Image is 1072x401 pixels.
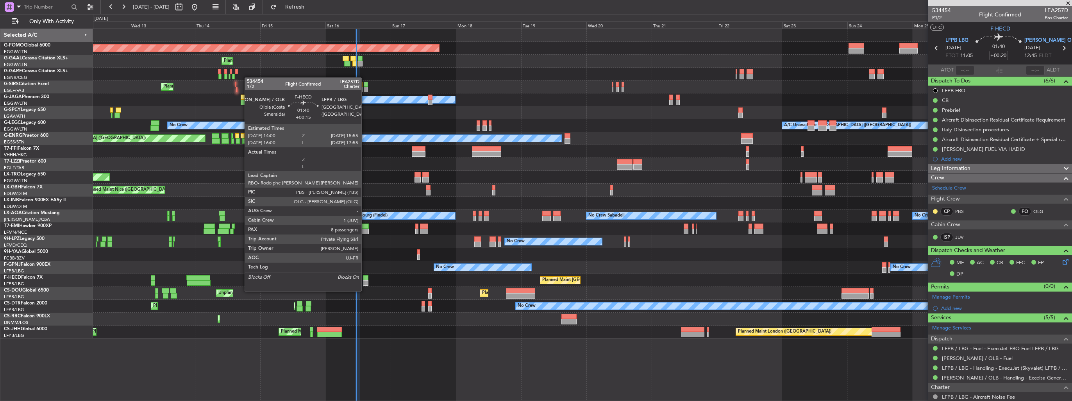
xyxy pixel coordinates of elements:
span: Permits [931,283,949,292]
span: F-GPNJ [4,262,21,267]
a: LFPB/LBG [4,333,24,338]
a: LFPB/LBG [4,307,24,313]
span: DP [956,270,963,278]
span: G-JAGA [4,95,22,99]
a: LFMN/NCE [4,229,27,235]
span: 9H-YAA [4,249,21,254]
span: F-HECD [990,25,1010,33]
span: 9H-LPZ [4,236,20,241]
a: [PERSON_NAME] / OLB - Fuel [942,355,1013,362]
button: UTC [930,24,944,31]
div: Add new [941,156,1068,162]
div: [PERSON_NAME] FUEL VIA HADID [942,146,1025,152]
span: 12:45 [1024,52,1037,60]
a: F-HECDFalcon 7X [4,275,43,280]
div: Fri 15 [260,21,325,29]
div: Planned Maint Sofia [153,300,193,312]
span: LX-TRO [4,172,21,177]
a: T7-LZZIPraetor 600 [4,159,46,164]
span: F-HECD [4,275,21,280]
div: Prebrief [942,107,960,113]
a: EGGW/LTN [4,126,27,132]
span: 11:05 [960,52,973,60]
a: CS-DTRFalcon 2000 [4,301,47,306]
a: Manage Permits [932,294,970,301]
div: No Crew [518,300,536,312]
span: LFPB LBG [945,37,968,45]
a: CS-DOUGlobal 6500 [4,288,49,293]
div: No Crew [170,120,188,131]
div: No Crew Sabadell [588,210,625,222]
a: LX-AOACitation Mustang [4,211,60,215]
a: CS-JHHGlobal 6000 [4,327,47,331]
a: LFMD/CEQ [4,242,27,248]
div: Add new [941,305,1068,311]
div: No Crew [311,236,329,247]
div: No Crew [436,261,454,273]
span: ETOT [945,52,958,60]
div: Fri 22 [717,21,782,29]
div: No Crew Luxembourg (Findel) [327,210,388,222]
a: JUV [955,234,973,241]
div: FO [1018,207,1031,216]
a: 9H-YAAGlobal 5000 [4,249,48,254]
a: T7-FFIFalcon 7X [4,146,39,151]
div: Planned Maint [224,55,252,67]
a: LGAV/ATH [4,113,25,119]
div: LFPB FBO [942,87,965,94]
span: Crew [931,174,944,183]
a: [PERSON_NAME]/QSA [4,217,50,222]
div: Planned Maint [GEOGRAPHIC_DATA] ([GEOGRAPHIC_DATA]) [482,287,605,299]
span: LX-GBH [4,185,21,190]
a: G-FOMOGlobal 6000 [4,43,50,48]
a: G-JAGAPhenom 300 [4,95,49,99]
span: ATOT [941,66,954,74]
a: G-GARECessna Citation XLS+ [4,69,68,73]
div: Mon 25 [913,21,978,29]
a: EGGW/LTN [4,62,27,68]
a: DNMM/LOS [4,320,28,326]
a: F-GPNJFalcon 900EX [4,262,50,267]
span: [DATE] - [DATE] [133,4,170,11]
span: G-LEGC [4,120,21,125]
span: MF [956,259,964,267]
div: Sat 16 [325,21,391,29]
div: Italy Disinsection procedures [942,126,1009,133]
span: G-GAAL [4,56,22,61]
div: ISP [940,233,953,242]
div: Unplanned Maint [GEOGRAPHIC_DATA] ([GEOGRAPHIC_DATA]) [218,287,347,299]
a: G-ENRGPraetor 600 [4,133,48,138]
span: T7-LZZI [4,159,20,164]
a: EGGW/LTN [4,100,27,106]
span: Leg Information [931,164,970,173]
span: Pos Charter [1045,14,1068,21]
span: [DATE] [945,44,961,52]
div: No Crew [893,261,911,273]
div: Owner [254,94,267,106]
span: (0/0) [1044,282,1055,290]
a: EGNR/CEG [4,75,27,81]
div: Owner [327,132,341,144]
span: Cabin Crew [931,220,960,229]
div: Sun 17 [391,21,456,29]
a: EDLW/DTM [4,191,27,197]
a: G-GAALCessna Citation XLS+ [4,56,68,61]
div: Wed 20 [586,21,652,29]
span: Dispatch To-Dos [931,77,970,86]
span: (5/5) [1044,313,1055,322]
div: A/C Unavailable [GEOGRAPHIC_DATA] ([GEOGRAPHIC_DATA]) [784,120,911,131]
a: LX-INBFalcon 900EX EASy II [4,198,66,202]
span: FP [1038,259,1044,267]
span: Charter [931,383,950,392]
div: Sun 24 [847,21,913,29]
span: Flight Crew [931,195,960,204]
span: Dispatch [931,335,952,344]
a: EDLW/DTM [4,204,27,209]
span: LX-INB [4,198,19,202]
div: Tue 19 [521,21,586,29]
span: LX-AOA [4,211,22,215]
div: Planned Maint [GEOGRAPHIC_DATA] ([GEOGRAPHIC_DATA]) [281,326,404,338]
span: LEA257D [1045,6,1068,14]
div: Flight Confirmed [979,11,1021,19]
a: LFPB/LBG [4,294,24,300]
